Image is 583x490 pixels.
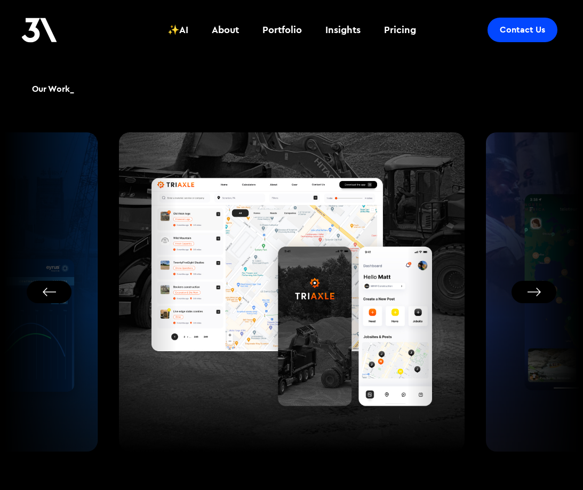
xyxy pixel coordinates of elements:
div: ✨AI [167,23,188,37]
div: Insights [325,23,361,37]
button: Previous slide [27,281,71,303]
div: Portfolio [262,23,302,37]
a: About [205,10,245,50]
div: Pricing [384,23,416,37]
a: Portfolio [256,10,308,50]
h2: Our Work_ [32,83,74,95]
a: Pricing [378,10,422,50]
div: Contact Us [500,25,545,35]
div: About [212,23,239,37]
a: Insights [319,10,367,50]
a: ✨AI [161,10,195,50]
button: Next slide [512,281,556,303]
a: Contact Us [488,18,557,42]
